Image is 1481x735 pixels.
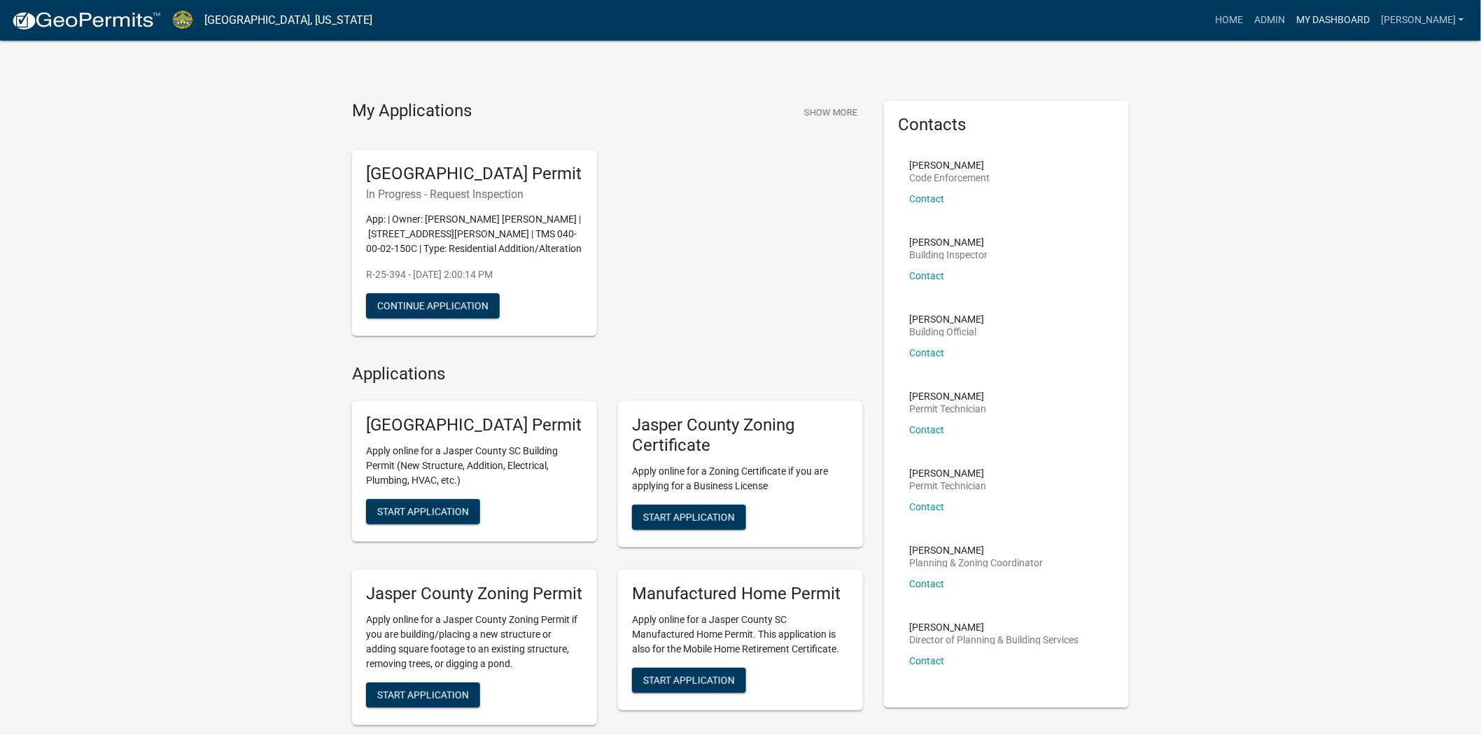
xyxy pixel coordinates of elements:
[909,622,1079,632] p: [PERSON_NAME]
[909,391,986,401] p: [PERSON_NAME]
[632,464,849,493] p: Apply online for a Zoning Certificate if you are applying for a Business License
[909,501,944,512] a: Contact
[909,468,986,478] p: [PERSON_NAME]
[909,404,986,414] p: Permit Technician
[632,584,849,604] h5: Manufactured Home Permit
[366,499,480,524] button: Start Application
[799,101,863,124] button: Show More
[909,193,944,204] a: Contact
[366,612,583,671] p: Apply online for a Jasper County Zoning Permit if you are building/placing a new structure or add...
[366,212,583,256] p: App: | Owner: [PERSON_NAME] [PERSON_NAME] | [STREET_ADDRESS][PERSON_NAME] | TMS 040-00-02-150C | ...
[1375,7,1470,34] a: [PERSON_NAME]
[172,10,193,29] img: Jasper County, South Carolina
[1291,7,1375,34] a: My Dashboard
[909,270,944,281] a: Contact
[632,415,849,456] h5: Jasper County Zoning Certificate
[366,188,583,201] h6: In Progress - Request Inspection
[909,237,988,247] p: [PERSON_NAME]
[366,584,583,604] h5: Jasper County Zoning Permit
[909,578,944,589] a: Contact
[898,115,1115,135] h5: Contacts
[352,364,863,384] h4: Applications
[1209,7,1249,34] a: Home
[909,655,944,666] a: Contact
[366,415,583,435] h5: [GEOGRAPHIC_DATA] Permit
[643,674,735,685] span: Start Application
[643,511,735,522] span: Start Application
[1249,7,1291,34] a: Admin
[366,682,480,708] button: Start Application
[909,558,1043,568] p: Planning & Zoning Coordinator
[909,327,984,337] p: Building Official
[632,505,746,530] button: Start Application
[909,173,990,183] p: Code Enforcement
[377,689,469,700] span: Start Application
[909,314,984,324] p: [PERSON_NAME]
[909,347,944,358] a: Contact
[909,424,944,435] a: Contact
[377,506,469,517] span: Start Application
[909,635,1079,645] p: Director of Planning & Building Services
[632,612,849,657] p: Apply online for a Jasper County SC Manufactured Home Permit. This application is also for the Mo...
[352,101,472,122] h4: My Applications
[366,267,583,282] p: R-25-394 - [DATE] 2:00:14 PM
[909,481,986,491] p: Permit Technician
[366,164,583,184] h5: [GEOGRAPHIC_DATA] Permit
[909,545,1043,555] p: [PERSON_NAME]
[909,160,990,170] p: [PERSON_NAME]
[366,444,583,488] p: Apply online for a Jasper County SC Building Permit (New Structure, Addition, Electrical, Plumbin...
[204,8,372,32] a: [GEOGRAPHIC_DATA], [US_STATE]
[632,668,746,693] button: Start Application
[909,250,988,260] p: Building Inspector
[366,293,500,318] button: Continue Application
